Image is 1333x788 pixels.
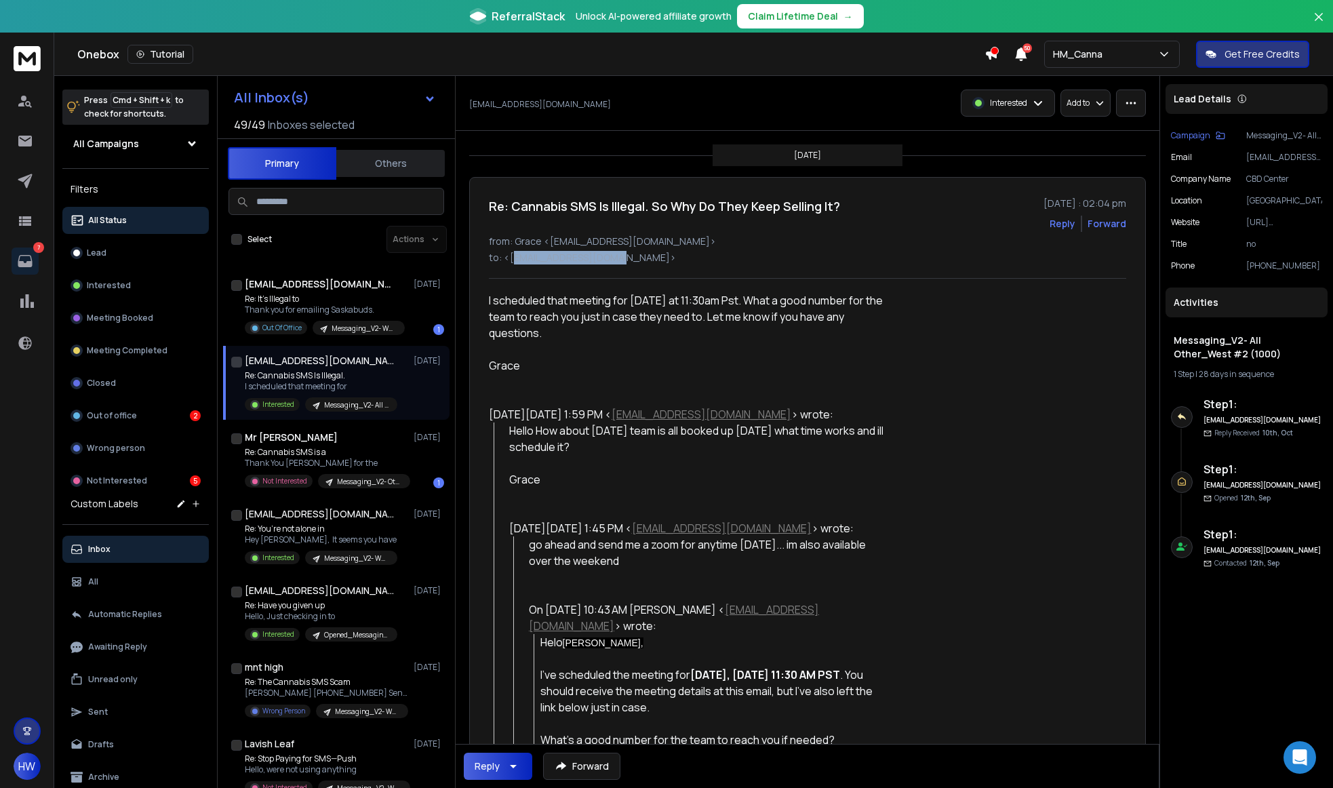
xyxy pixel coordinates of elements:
[262,706,305,716] p: Wrong Person
[509,471,886,488] div: Grace
[245,447,407,458] p: Re: Cannabis SMS is a
[262,476,307,486] p: Not Interested
[77,45,984,64] div: Onebox
[414,662,444,673] p: [DATE]
[433,324,444,335] div: 1
[509,520,886,536] div: [DATE][DATE] 1:45 PM < > wrote:
[14,753,41,780] span: HW
[245,688,407,698] p: [PERSON_NAME] [PHONE_NUMBER] Sent from my iPhone >
[88,674,138,685] p: Unread only
[87,280,131,291] p: Interested
[62,633,209,661] button: Awaiting Reply
[414,432,444,443] p: [DATE]
[62,337,209,364] button: Meeting Completed
[414,279,444,290] p: [DATE]
[489,406,885,422] div: [DATE][DATE] 1:59 PM < > wrote:
[1246,260,1322,271] p: [PHONE_NUMBER]
[71,497,138,511] h3: Custom Labels
[1171,260,1195,271] p: Phone
[1174,369,1319,380] div: |
[1203,461,1322,477] h6: Step 1 :
[245,277,394,291] h1: [EMAIL_ADDRESS][DOMAIN_NAME]
[529,602,885,634] div: On [DATE] 10:43 AM [PERSON_NAME] < > wrote:
[1250,558,1279,568] span: 12th, Sep
[335,707,400,717] p: Messaging_V2- WM-Leafly_West-#3 (501)
[1196,41,1309,68] button: Get Free Credits
[1199,368,1274,380] span: 28 days in sequence
[1050,217,1075,231] button: Reply
[245,600,397,611] p: Re: Have you given up
[62,402,209,429] button: Out of office2
[690,667,840,682] strong: [DATE], [DATE] 11:30 AM PST
[245,458,407,469] p: Thank You [PERSON_NAME] for the
[414,355,444,366] p: [DATE]
[62,731,209,758] button: Drafts
[245,354,394,368] h1: [EMAIL_ADDRESS][DOMAIN_NAME]
[336,149,445,178] button: Others
[223,84,447,111] button: All Inbox(s)
[1246,217,1322,228] p: [URL][DOMAIN_NAME]
[464,753,532,780] button: Reply
[1214,428,1293,438] p: Reply Received
[1203,415,1322,425] h6: [EMAIL_ADDRESS][DOMAIN_NAME]
[509,422,886,455] div: Hello How about [DATE] team is all booked up [DATE] what time works and ill schedule it?
[1203,526,1322,543] h6: Step 1 :
[245,661,283,674] h1: mnt high
[62,207,209,234] button: All Status
[632,521,812,536] a: [EMAIL_ADDRESS][DOMAIN_NAME]
[337,477,402,487] p: Messaging_V2- Other_West-#3-Verified_4.25(1000)
[1174,92,1231,106] p: Lead Details
[1174,334,1319,361] h1: Messaging_V2- All Other_West #2 (1000)
[245,764,407,775] p: Hello, were not using anything
[245,381,397,392] p: I scheduled that meeting for
[245,507,394,521] h1: [EMAIL_ADDRESS][DOMAIN_NAME]
[1214,493,1271,503] p: Opened
[1053,47,1108,61] p: HM_Canna
[88,544,111,555] p: Inbox
[1171,130,1225,141] button: Campaign
[111,92,172,108] span: Cmd + Shift + k
[489,357,885,374] div: Grace
[1171,239,1187,250] p: title
[540,667,885,715] div: I’ve scheduled the meeting for . You should receive the meeting details at this email, but I’ve a...
[88,772,119,783] p: Archive
[1203,480,1322,490] h6: [EMAIL_ADDRESS][DOMAIN_NAME]
[62,601,209,628] button: Automatic Replies
[1246,195,1322,206] p: [GEOGRAPHIC_DATA]
[245,584,394,597] h1: [EMAIL_ADDRESS][DOMAIN_NAME]
[87,410,137,421] p: Out of office
[1166,288,1328,317] div: Activities
[1225,47,1300,61] p: Get Free Credits
[87,475,147,486] p: Not Interested
[62,180,209,199] h3: Filters
[87,345,167,356] p: Meeting Completed
[1171,217,1199,228] p: website
[262,323,302,333] p: Out Of Office
[62,435,209,462] button: Wrong person
[190,410,201,421] div: 2
[245,677,407,688] p: Re: The Cannabis SMS Scam
[88,707,108,717] p: Sent
[1246,130,1322,141] p: Messaging_V2- All Other_West #2 (1000)
[62,272,209,299] button: Interested
[1171,174,1231,184] p: Company Name
[245,524,397,534] p: Re: You’re not alone in
[245,737,294,751] h1: Lavish Leaf
[234,91,309,104] h1: All Inbox(s)
[1246,239,1322,250] p: no
[62,536,209,563] button: Inbox
[234,117,265,133] span: 49 / 49
[843,9,853,23] span: →
[475,760,500,773] div: Reply
[492,8,565,24] span: ReferralStack
[245,304,405,315] p: Thank you for emailing Saskabuds.
[990,98,1027,109] p: Interested
[245,611,397,622] p: Hello, Just checking in to
[1022,43,1032,53] span: 50
[543,753,620,780] button: Forward
[612,407,791,422] a: [EMAIL_ADDRESS][DOMAIN_NAME]
[324,553,389,564] p: Messaging_V2- WM-Leafly_West-#4-_4.25(501)
[1067,98,1090,109] p: Add to
[489,197,840,216] h1: Re: Cannabis SMS Is Illegal. So Why Do They Keep Selling It?
[1310,8,1328,41] button: Close banner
